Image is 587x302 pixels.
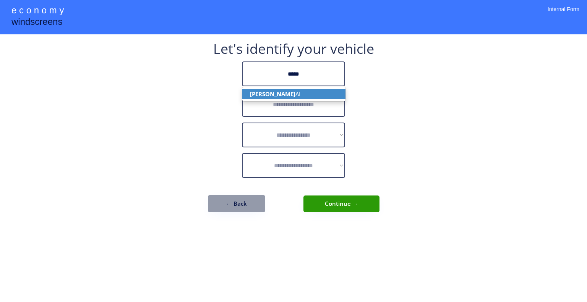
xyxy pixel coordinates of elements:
[303,195,379,212] button: Continue →
[208,195,265,212] button: ← Back
[213,42,374,56] div: Let's identify your vehicle
[11,4,64,18] div: e c o n o m y
[250,90,295,98] strong: [PERSON_NAME]
[242,89,345,99] p: AI
[11,15,62,30] div: windscreens
[548,6,579,23] div: Internal Form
